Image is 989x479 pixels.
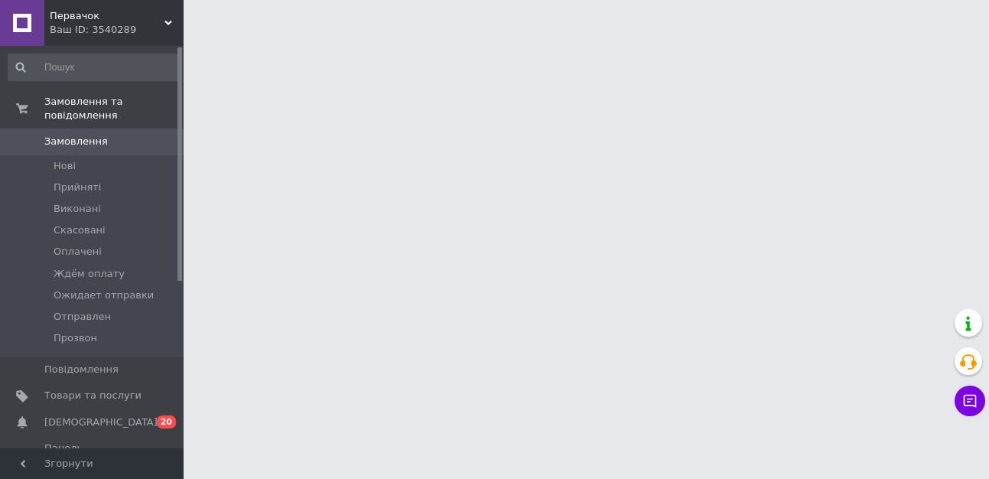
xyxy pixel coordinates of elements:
span: Повідомлення [44,363,119,376]
span: Виконані [54,202,101,216]
span: Товари та послуги [44,389,142,402]
button: Чат з покупцем [955,386,985,416]
span: 20 [157,415,176,428]
span: Прозвон [54,331,97,345]
span: Замовлення [44,135,108,148]
span: [DEMOGRAPHIC_DATA] [44,415,158,429]
span: Панель управління [44,442,142,469]
span: Ждём оплату [54,267,125,281]
span: Первачок [50,9,164,23]
input: Пошук [8,54,181,81]
span: Скасовані [54,223,106,237]
span: Отправлен [54,310,111,324]
span: Нові [54,159,76,173]
span: Оплачені [54,245,102,259]
span: Прийняті [54,181,101,194]
span: Ожидает отправки [54,288,154,302]
span: Замовлення та повідомлення [44,95,184,122]
div: Ваш ID: 3540289 [50,23,184,37]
